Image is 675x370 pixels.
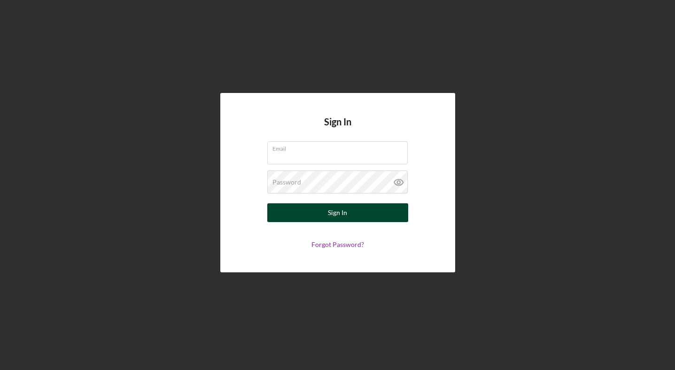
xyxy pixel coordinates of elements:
label: Email [272,142,408,152]
label: Password [272,178,301,186]
div: Sign In [328,203,347,222]
h4: Sign In [324,116,351,141]
a: Forgot Password? [311,240,364,248]
button: Sign In [267,203,408,222]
